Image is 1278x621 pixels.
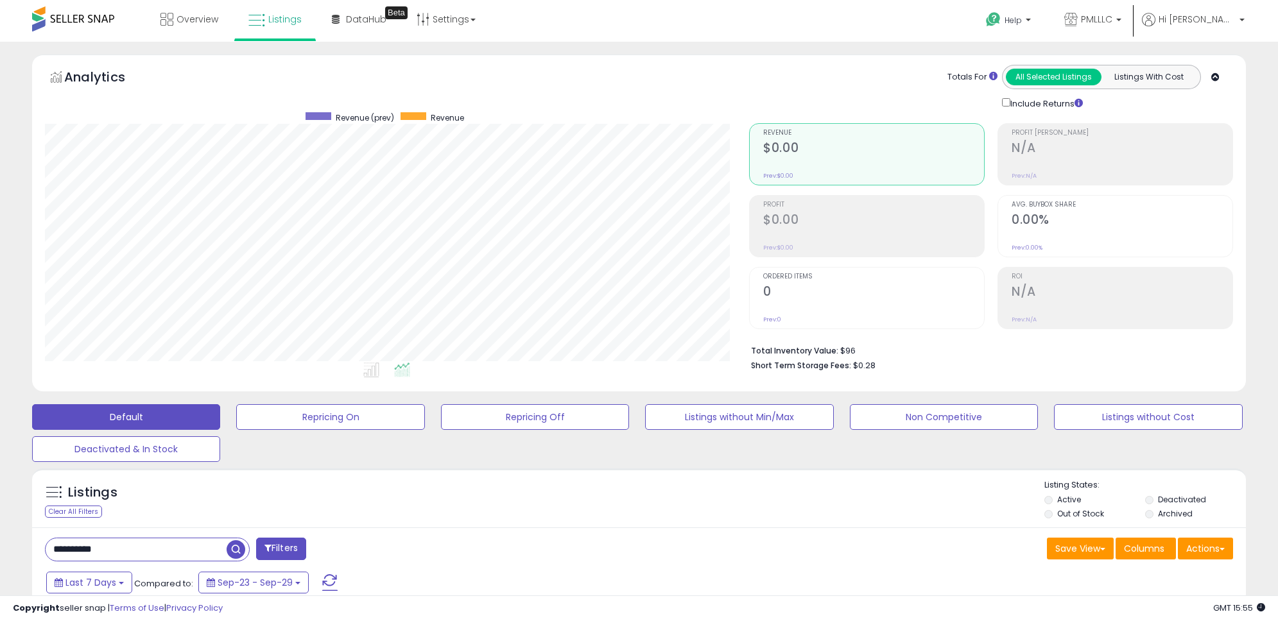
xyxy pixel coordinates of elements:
span: $0.28 [853,359,876,371]
button: Listings without Cost [1054,404,1242,430]
a: Hi [PERSON_NAME] [1142,13,1245,42]
span: Sep-23 - Sep-29 [218,576,293,589]
button: Default [32,404,220,430]
div: Tooltip anchor [385,6,408,19]
button: Sep-23 - Sep-29 [198,572,309,593]
span: Profit [PERSON_NAME] [1012,130,1232,137]
span: Revenue [431,112,464,123]
span: Overview [177,13,218,26]
h2: $0.00 [763,140,984,158]
span: Columns [1124,542,1164,555]
button: Actions [1178,538,1233,559]
span: Avg. Buybox Share [1012,201,1232,208]
button: Listings With Cost [1101,69,1196,85]
span: ROI [1012,273,1232,280]
div: Clear All Filters [45,506,102,518]
button: All Selected Listings [1006,69,1101,85]
small: Prev: 0 [763,316,781,323]
h2: 0.00% [1012,212,1232,230]
span: Compared to: [134,577,193,590]
span: DataHub [346,13,386,26]
small: Prev: N/A [1012,172,1037,180]
button: Repricing On [236,404,424,430]
button: Listings without Min/Max [645,404,833,430]
label: Active [1057,494,1081,505]
h2: N/A [1012,284,1232,302]
span: Hi [PERSON_NAME] [1159,13,1236,26]
h2: $0.00 [763,212,984,230]
i: Get Help [985,12,1001,28]
span: Revenue (prev) [336,112,394,123]
button: Repricing Off [441,404,629,430]
small: Prev: 0.00% [1012,244,1042,251]
div: seller snap | | [13,602,223,615]
h2: 0 [763,284,984,302]
span: Last 7 Days [65,576,116,589]
small: Prev: N/A [1012,316,1037,323]
div: Totals For [947,71,997,83]
span: Profit [763,201,984,208]
button: Non Competitive [850,404,1038,430]
a: Privacy Policy [166,602,223,614]
b: Total Inventory Value: [751,345,838,356]
a: Help [976,2,1044,42]
span: PMLLLC [1081,13,1112,26]
label: Out of Stock [1057,508,1104,519]
h2: N/A [1012,140,1232,158]
a: Terms of Use [110,602,164,614]
label: Archived [1158,508,1193,519]
button: Save View [1047,538,1114,559]
button: Filters [256,538,306,560]
p: Listing States: [1044,479,1246,491]
span: Help [1005,15,1022,26]
span: Ordered Items [763,273,984,280]
button: Columns [1116,538,1176,559]
li: $96 [751,342,1223,357]
b: Short Term Storage Fees: [751,360,851,371]
small: Prev: $0.00 [763,244,793,251]
small: Prev: $0.00 [763,172,793,180]
div: Include Returns [992,96,1098,110]
h5: Analytics [64,68,150,89]
h5: Listings [68,484,117,502]
button: Deactivated & In Stock [32,436,220,462]
strong: Copyright [13,602,60,614]
span: 2025-10-7 15:55 GMT [1213,602,1265,614]
label: Deactivated [1158,494,1206,505]
button: Last 7 Days [46,572,132,593]
span: Revenue [763,130,984,137]
span: Listings [268,13,302,26]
